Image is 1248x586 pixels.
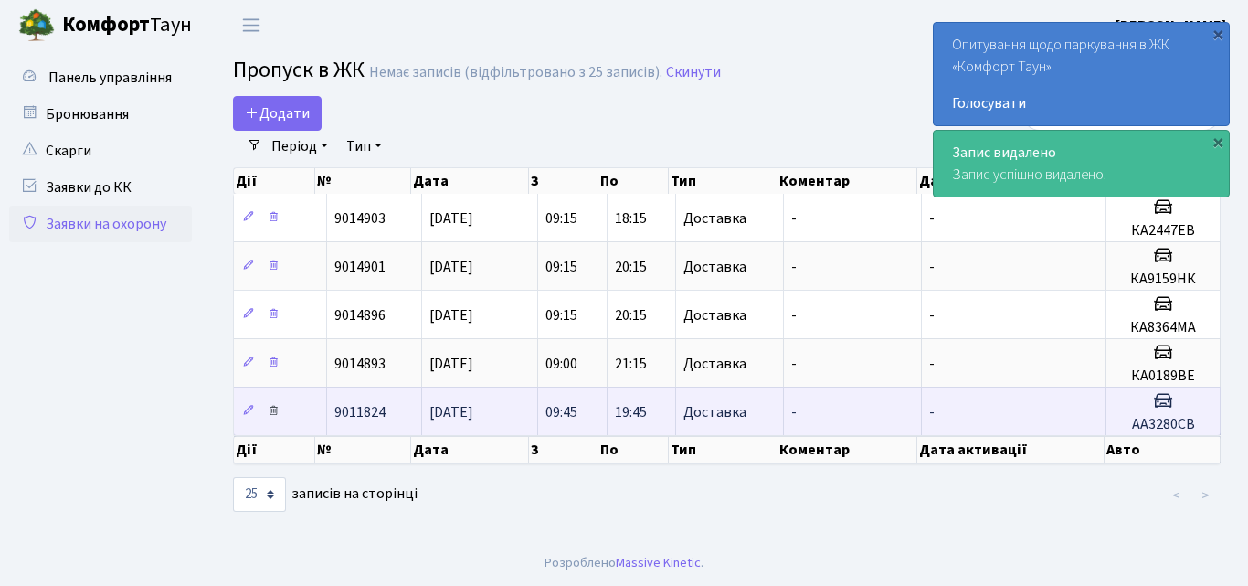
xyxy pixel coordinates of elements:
span: [DATE] [429,208,473,229]
span: Таун [62,10,192,41]
th: Коментар [777,168,917,194]
a: Період [264,131,335,162]
span: - [791,354,797,374]
b: Комфорт [62,10,150,39]
span: 9014896 [334,305,386,325]
div: Розроблено . [545,553,703,573]
h5: КА9159НК [1114,271,1212,288]
span: Панель управління [48,68,172,88]
span: Додати [245,103,310,123]
h5: КА8364МА [1114,319,1212,336]
a: [PERSON_NAME] [1116,15,1226,37]
a: Заявки на охорону [9,206,192,242]
span: 09:15 [545,208,577,229]
span: [DATE] [429,305,473,325]
span: 20:15 [615,305,647,325]
a: Скарги [9,133,192,169]
a: Тип [339,131,389,162]
span: - [791,305,797,325]
a: Бронювання [9,96,192,133]
span: 20:15 [615,257,647,277]
th: По [598,436,669,463]
span: 18:15 [615,208,647,229]
a: Додати [233,96,322,131]
th: Дата [411,168,529,194]
div: Немає записів (відфільтровано з 25 записів). [369,64,662,81]
a: Панель управління [9,59,192,96]
th: З [529,168,599,194]
strong: Запис видалено [952,143,1056,163]
label: записів на сторінці [233,477,418,512]
th: № [315,436,411,463]
span: [DATE] [429,257,473,277]
div: Опитування щодо паркування в ЖК «Комфорт Таун» [934,23,1229,125]
span: - [791,257,797,277]
span: 9014893 [334,354,386,374]
th: З [529,436,599,463]
th: Дата [411,436,529,463]
th: Коментар [777,436,917,463]
div: × [1209,25,1227,43]
button: Переключити навігацію [228,10,274,40]
span: - [929,208,935,229]
span: - [929,257,935,277]
th: Тип [669,436,777,463]
span: Доставка [683,405,746,420]
span: 19:45 [615,402,647,422]
a: Massive Kinetic [616,553,701,572]
a: Скинути [666,64,721,81]
span: [DATE] [429,354,473,374]
span: 9014903 [334,208,386,229]
span: Доставка [683,211,746,226]
b: [PERSON_NAME] [1116,16,1226,36]
span: [DATE] [429,402,473,422]
th: Авто [1105,436,1221,463]
span: 9014901 [334,257,386,277]
th: Дата активації [917,436,1105,463]
th: Тип [669,168,777,194]
h5: КА0189ВЕ [1114,368,1212,385]
th: № [315,168,411,194]
a: Заявки до КК [9,169,192,206]
span: 21:15 [615,354,647,374]
span: Доставка [683,357,746,371]
span: 9011824 [334,402,386,422]
th: По [598,168,669,194]
h5: КА2447ЕВ [1114,222,1212,240]
h5: АА3280СВ [1114,416,1212,433]
span: 09:15 [545,305,577,325]
th: Дії [234,436,315,463]
select: записів на сторінці [233,477,286,512]
div: × [1209,133,1227,151]
span: - [929,354,935,374]
span: Пропуск в ЖК [233,54,365,86]
span: 09:00 [545,354,577,374]
span: - [791,208,797,229]
span: 09:45 [545,402,577,422]
span: - [929,402,935,422]
span: - [791,402,797,422]
a: Голосувати [952,92,1211,114]
th: Дії [234,168,315,194]
img: logo.png [18,7,55,44]
th: Дата активації [917,168,1105,194]
span: Доставка [683,308,746,323]
span: Доставка [683,260,746,274]
span: - [929,305,935,325]
div: Запис успішно видалено. [934,131,1229,197]
span: 09:15 [545,257,577,277]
